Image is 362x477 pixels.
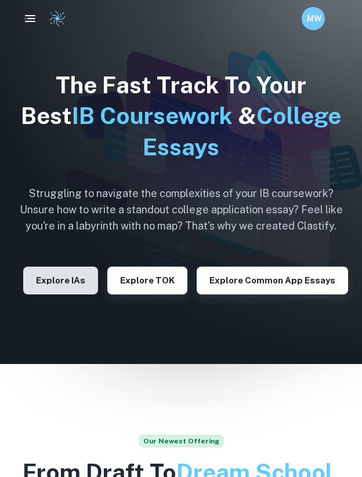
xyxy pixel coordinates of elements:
[107,267,187,294] button: Explore TOK
[302,7,325,30] button: MW
[197,274,348,285] a: Explore Common App essays
[307,12,320,25] h6: MW
[14,70,348,162] h1: The Fast Track To Your Best &
[23,267,98,294] button: Explore IAs
[14,185,348,234] h6: Struggling to navigate the complexities of your IB coursework? Unsure how to write a standout col...
[42,10,66,27] a: Clastify logo
[72,102,233,129] span: IB Coursework
[107,274,187,285] a: Explore TOK
[139,435,224,447] span: Our Newest Offering
[143,102,341,160] span: College Essays
[49,10,66,27] img: Clastify logo
[197,267,348,294] button: Explore Common App essays
[23,274,98,285] a: Explore IAs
